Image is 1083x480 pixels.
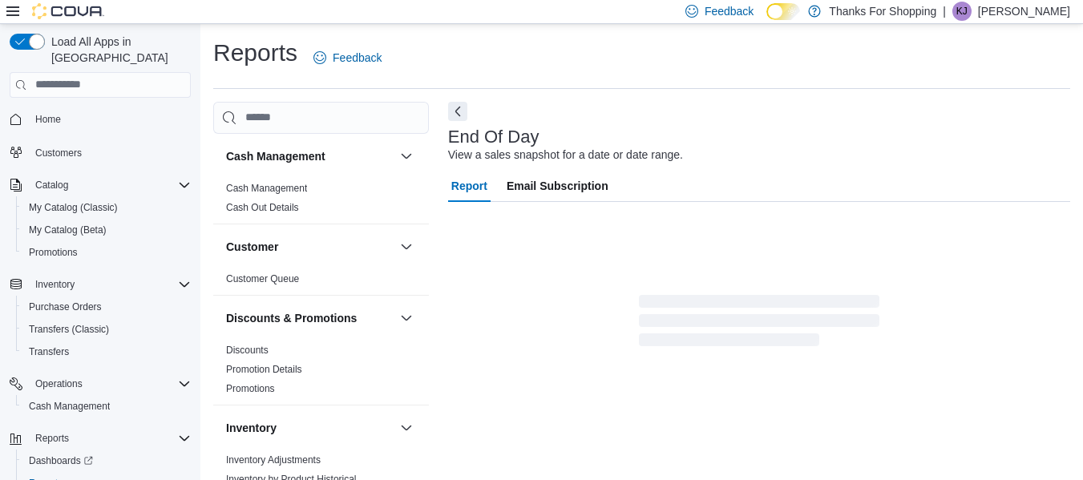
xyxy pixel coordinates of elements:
button: My Catalog (Beta) [16,219,197,241]
span: Catalog [35,179,68,192]
input: Dark Mode [766,3,800,20]
span: Report [451,170,487,202]
button: Discounts & Promotions [226,310,394,326]
span: Cash Out Details [226,201,299,214]
button: Inventory [29,275,81,294]
span: My Catalog (Classic) [22,198,191,217]
button: Operations [3,373,197,395]
span: Transfers [29,345,69,358]
a: Customer Queue [226,273,299,284]
span: Customers [35,147,82,159]
span: Loading [639,298,879,349]
p: [PERSON_NAME] [978,2,1070,21]
span: Dashboards [22,451,191,470]
a: My Catalog (Classic) [22,198,124,217]
a: Transfers (Classic) [22,320,115,339]
button: Promotions [16,241,197,264]
a: Dashboards [22,451,99,470]
span: Promotions [226,382,275,395]
span: Promotion Details [226,363,302,376]
span: Dashboards [29,454,93,467]
button: Operations [29,374,89,393]
span: Load All Apps in [GEOGRAPHIC_DATA] [45,34,191,66]
a: Discounts [226,345,269,356]
button: Customer [397,237,416,256]
button: Home [3,107,197,131]
img: Cova [32,3,104,19]
a: Feedback [307,42,388,74]
button: Inventory [397,418,416,438]
button: Catalog [29,175,75,195]
button: Purchase Orders [16,296,197,318]
span: Inventory [29,275,191,294]
div: Khari Jones-Morrissette [952,2,972,21]
button: Transfers [16,341,197,363]
button: Customer [226,239,394,255]
a: Customers [29,143,88,163]
span: Cash Management [29,400,110,413]
button: Reports [3,427,197,450]
h3: End Of Day [448,127,539,147]
span: My Catalog (Beta) [29,224,107,236]
a: Promotions [22,243,84,262]
span: Customers [29,142,191,162]
a: Purchase Orders [22,297,108,317]
button: Cash Management [226,148,394,164]
span: Catalog [29,175,191,195]
a: Transfers [22,342,75,361]
span: Transfers (Classic) [22,320,191,339]
div: Discounts & Promotions [213,341,429,405]
span: Purchase Orders [22,297,191,317]
span: Operations [29,374,191,393]
a: My Catalog (Beta) [22,220,113,240]
div: Customer [213,269,429,295]
a: Cash Management [226,183,307,194]
button: Catalog [3,174,197,196]
button: Next [448,102,467,121]
span: Cash Management [22,397,191,416]
span: Cash Management [226,182,307,195]
span: Feedback [333,50,382,66]
span: Home [35,113,61,126]
a: Dashboards [16,450,197,472]
span: Transfers [22,342,191,361]
span: Transfers (Classic) [29,323,109,336]
span: Inventory [35,278,75,291]
span: Operations [35,377,83,390]
h3: Customer [226,239,278,255]
a: Cash Out Details [226,202,299,213]
span: Discounts [226,344,269,357]
span: Reports [29,429,191,448]
span: Email Subscription [507,170,608,202]
button: Inventory [3,273,197,296]
a: Inventory Adjustments [226,454,321,466]
p: | [943,2,946,21]
span: Home [29,109,191,129]
span: Promotions [29,246,78,259]
button: Inventory [226,420,394,436]
button: Discounts & Promotions [397,309,416,328]
button: Customers [3,140,197,163]
button: Reports [29,429,75,448]
span: My Catalog (Classic) [29,201,118,214]
span: Feedback [705,3,754,19]
span: Dark Mode [766,20,767,21]
span: Purchase Orders [29,301,102,313]
h3: Discounts & Promotions [226,310,357,326]
span: KJ [956,2,968,21]
span: Inventory Adjustments [226,454,321,466]
button: Cash Management [397,147,416,166]
div: View a sales snapshot for a date or date range. [448,147,683,163]
button: Cash Management [16,395,197,417]
h3: Inventory [226,420,277,436]
button: Transfers (Classic) [16,318,197,341]
div: Cash Management [213,179,429,224]
p: Thanks For Shopping [829,2,936,21]
span: My Catalog (Beta) [22,220,191,240]
h1: Reports [213,37,297,69]
a: Home [29,110,67,129]
button: My Catalog (Classic) [16,196,197,219]
span: Reports [35,432,69,445]
a: Promotions [226,383,275,394]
